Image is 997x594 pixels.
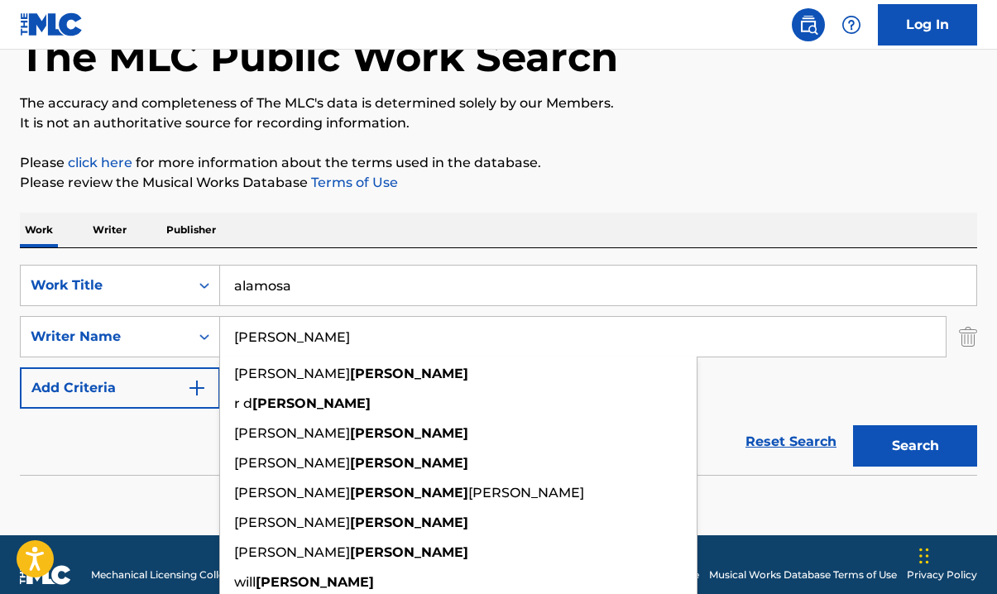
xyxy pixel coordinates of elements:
strong: [PERSON_NAME] [350,485,468,501]
a: Reset Search [737,424,845,460]
a: Terms of Use [308,175,398,190]
p: Publisher [161,213,221,247]
button: Add Criteria [20,367,220,409]
p: Please for more information about the terms used in the database. [20,153,977,173]
p: Writer [88,213,132,247]
iframe: Chat Widget [914,515,997,594]
img: 9d2ae6d4665cec9f34b9.svg [187,378,207,398]
span: will [234,574,256,590]
strong: [PERSON_NAME] [350,425,468,441]
div: Writer Name [31,327,180,347]
a: Musical Works Database Terms of Use [709,568,897,582]
strong: [PERSON_NAME] [350,366,468,381]
div: Work Title [31,275,180,295]
strong: [PERSON_NAME] [350,544,468,560]
img: search [798,15,818,35]
a: Log In [878,4,977,46]
a: Privacy Policy [907,568,977,582]
span: [PERSON_NAME] [234,485,350,501]
h1: The MLC Public Work Search [20,32,618,82]
strong: [PERSON_NAME] [252,395,371,411]
img: help [841,15,861,35]
p: Work [20,213,58,247]
div: Help [835,8,868,41]
span: [PERSON_NAME] [234,366,350,381]
span: [PERSON_NAME] [234,425,350,441]
span: Mechanical Licensing Collective © 2025 [91,568,283,582]
span: [PERSON_NAME] [468,485,584,501]
strong: [PERSON_NAME] [350,455,468,471]
span: r d [234,395,252,411]
button: Search [853,425,977,467]
p: It is not an authoritative source for recording information. [20,113,977,133]
form: Search Form [20,265,977,475]
div: Drag [919,531,929,581]
span: [PERSON_NAME] [234,544,350,560]
strong: [PERSON_NAME] [256,574,374,590]
p: Please review the Musical Works Database [20,173,977,193]
a: Public Search [792,8,825,41]
img: MLC Logo [20,12,84,36]
a: click here [68,155,132,170]
span: [PERSON_NAME] [234,455,350,471]
p: The accuracy and completeness of The MLC's data is determined solely by our Members. [20,93,977,113]
span: [PERSON_NAME] [234,515,350,530]
img: logo [20,565,71,585]
strong: [PERSON_NAME] [350,515,468,530]
img: Delete Criterion [959,316,977,357]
